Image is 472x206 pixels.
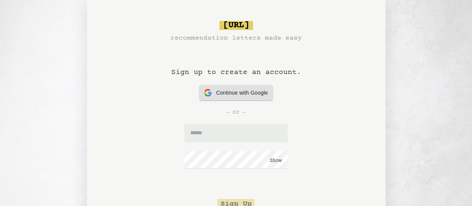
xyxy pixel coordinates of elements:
h3: recommendation letters made easy [171,33,302,43]
span: Continue with Google [216,89,268,97]
button: Continue with Google [200,85,272,100]
button: Show [270,157,282,165]
h1: Sign up to create an account. [171,43,301,85]
span: [URL] [219,21,253,30]
span: or [232,108,240,117]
